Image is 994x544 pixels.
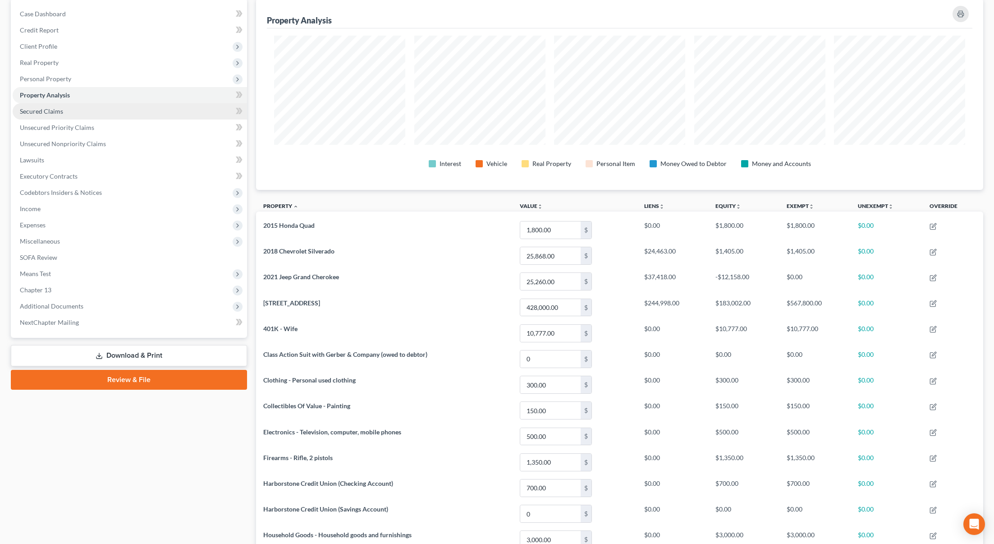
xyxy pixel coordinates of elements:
[537,204,543,209] i: unfold_more
[637,449,708,475] td: $0.00
[13,168,247,184] a: Executory Contracts
[787,203,814,209] a: Exemptunfold_more
[922,197,983,217] th: Override
[779,501,851,526] td: $0.00
[708,243,779,269] td: $1,405.00
[708,320,779,346] td: $10,777.00
[963,513,985,535] div: Open Intercom Messenger
[779,449,851,475] td: $1,350.00
[659,204,664,209] i: unfold_more
[581,454,591,471] div: $
[520,299,581,316] input: 0.00
[13,87,247,103] a: Property Analysis
[581,221,591,239] div: $
[637,424,708,449] td: $0.00
[581,273,591,290] div: $
[581,402,591,419] div: $
[851,475,922,501] td: $0.00
[708,346,779,372] td: $0.00
[644,203,664,209] a: Liensunfold_more
[637,295,708,320] td: $244,998.00
[263,454,333,461] span: Firearms - Rifle, 2 pistols
[520,402,581,419] input: 0.00
[637,346,708,372] td: $0.00
[520,428,581,445] input: 0.00
[532,159,571,168] div: Real Property
[520,221,581,239] input: 0.00
[11,370,247,390] a: Review & File
[637,501,708,526] td: $0.00
[581,479,591,497] div: $
[20,124,94,131] span: Unsecured Priority Claims
[520,505,581,522] input: 0.00
[440,159,461,168] div: Interest
[581,299,591,316] div: $
[20,189,102,196] span: Codebtors Insiders & Notices
[20,107,63,115] span: Secured Claims
[520,454,581,471] input: 0.00
[708,269,779,295] td: -$12,158.00
[779,398,851,424] td: $150.00
[20,221,46,229] span: Expenses
[263,325,298,332] span: 401K - Wife
[581,428,591,445] div: $
[637,372,708,397] td: $0.00
[779,243,851,269] td: $1,405.00
[20,302,83,310] span: Additional Documents
[708,501,779,526] td: $0.00
[596,159,635,168] div: Personal Item
[20,140,106,148] span: Unsecured Nonpriority Claims
[20,75,71,83] span: Personal Property
[13,103,247,120] a: Secured Claims
[11,345,247,366] a: Download & Print
[637,398,708,424] td: $0.00
[263,273,339,281] span: 2021 Jeep Grand Cherokee
[581,376,591,393] div: $
[637,320,708,346] td: $0.00
[779,424,851,449] td: $500.00
[486,159,507,168] div: Vehicle
[851,372,922,397] td: $0.00
[851,243,922,269] td: $0.00
[520,479,581,497] input: 0.00
[20,205,41,212] span: Income
[263,505,388,513] span: Harborstone Credit Union (Savings Account)
[13,120,247,136] a: Unsecured Priority Claims
[637,475,708,501] td: $0.00
[520,350,581,368] input: 0.00
[20,237,60,245] span: Miscellaneous
[637,269,708,295] td: $37,418.00
[581,325,591,342] div: $
[708,295,779,320] td: $183,002.00
[13,152,247,168] a: Lawsuits
[851,320,922,346] td: $0.00
[20,172,78,180] span: Executory Contracts
[267,15,332,26] div: Property Analysis
[13,314,247,331] a: NextChapter Mailing
[20,10,66,18] span: Case Dashboard
[779,346,851,372] td: $0.00
[20,156,44,164] span: Lawsuits
[779,295,851,320] td: $567,800.00
[20,286,51,294] span: Chapter 13
[708,398,779,424] td: $150.00
[660,159,727,168] div: Money Owed to Debtor
[263,247,334,255] span: 2018 Chevrolet Silverado
[263,221,315,229] span: 2015 Honda Quad
[20,26,59,34] span: Credit Report
[581,247,591,264] div: $
[13,249,247,266] a: SOFA Review
[851,449,922,475] td: $0.00
[851,269,922,295] td: $0.00
[520,247,581,264] input: 0.00
[779,320,851,346] td: $10,777.00
[520,376,581,393] input: 0.00
[851,295,922,320] td: $0.00
[20,91,70,99] span: Property Analysis
[20,59,59,66] span: Real Property
[715,203,741,209] a: Equityunfold_more
[581,505,591,522] div: $
[888,204,893,209] i: unfold_more
[263,376,356,384] span: Clothing - Personal used clothing
[263,531,412,539] span: Household Goods - Household goods and furnishings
